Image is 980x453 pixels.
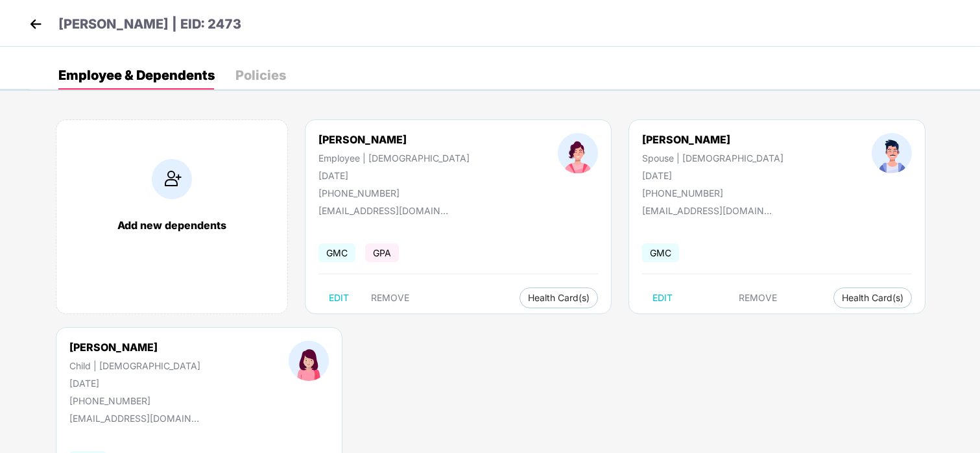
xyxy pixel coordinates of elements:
div: [EMAIL_ADDRESS][DOMAIN_NAME] [318,205,448,216]
div: Spouse | [DEMOGRAPHIC_DATA] [642,153,783,164]
button: Health Card(s) [520,288,598,308]
div: [DATE] [642,170,783,181]
img: profileImage [289,341,329,381]
button: EDIT [642,288,683,308]
div: Child | [DEMOGRAPHIC_DATA] [69,360,200,371]
div: [DATE] [69,378,200,389]
span: GMC [318,243,355,262]
button: REMOVE [361,288,420,308]
div: [DATE] [318,170,470,181]
span: EDIT [329,293,349,303]
div: [PERSON_NAME] [318,133,470,146]
span: Health Card(s) [528,295,590,301]
img: profileImage [872,133,912,173]
button: REMOVE [729,288,788,308]
span: Health Card(s) [842,295,903,301]
button: EDIT [318,288,359,308]
span: EDIT [652,293,673,303]
div: Employee | [DEMOGRAPHIC_DATA] [318,153,470,164]
div: Employee & Dependents [58,69,215,82]
img: addIcon [152,159,192,199]
div: [EMAIL_ADDRESS][DOMAIN_NAME] [642,205,772,216]
div: [PERSON_NAME] [642,133,783,146]
span: GMC [642,243,679,262]
span: REMOVE [371,293,409,303]
div: Policies [235,69,286,82]
button: Health Card(s) [833,288,912,308]
div: [PHONE_NUMBER] [69,395,200,406]
span: GPA [365,243,399,262]
div: [PHONE_NUMBER] [642,188,783,199]
div: [EMAIL_ADDRESS][DOMAIN_NAME] [69,413,199,424]
div: [PHONE_NUMBER] [318,188,470,199]
img: profileImage [558,133,598,173]
span: REMOVE [739,293,778,303]
div: [PERSON_NAME] [69,341,200,354]
div: Add new dependents [69,219,274,232]
img: back [26,14,45,34]
p: [PERSON_NAME] | EID: 2473 [58,14,241,34]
